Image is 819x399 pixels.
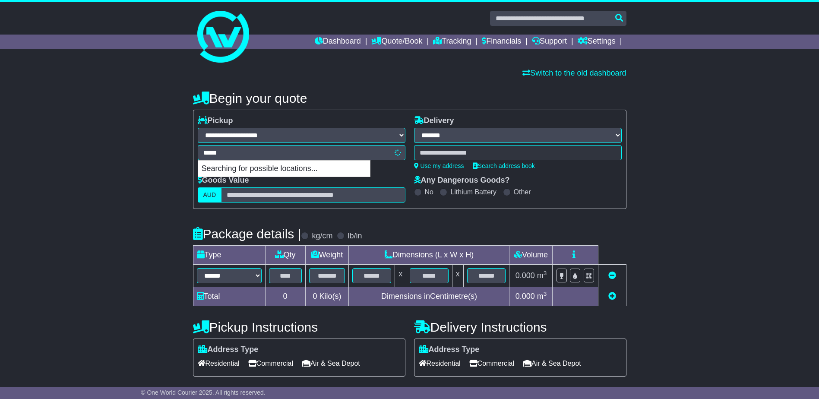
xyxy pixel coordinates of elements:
[452,265,463,287] td: x
[265,246,305,265] td: Qty
[193,227,301,241] h4: Package details |
[302,357,360,370] span: Air & Sea Depot
[523,357,581,370] span: Air & Sea Depot
[522,69,626,77] a: Switch to the old dashboard
[395,265,406,287] td: x
[193,320,405,334] h4: Pickup Instructions
[349,246,509,265] td: Dimensions (L x W x H)
[425,188,433,196] label: No
[544,270,547,276] sup: 3
[608,292,616,301] a: Add new item
[433,35,471,49] a: Tracking
[198,176,249,185] label: Goods Value
[193,287,265,306] td: Total
[265,287,305,306] td: 0
[305,246,349,265] td: Weight
[198,357,240,370] span: Residential
[312,231,332,241] label: kg/cm
[198,161,370,177] p: Searching for possible locations...
[198,345,259,355] label: Address Type
[514,188,531,196] label: Other
[348,231,362,241] label: lb/in
[544,291,547,297] sup: 3
[578,35,616,49] a: Settings
[141,389,266,396] span: © One World Courier 2025. All rights reserved.
[198,187,222,203] label: AUD
[469,357,514,370] span: Commercial
[537,292,547,301] span: m
[414,162,464,169] a: Use my address
[248,357,293,370] span: Commercial
[419,357,461,370] span: Residential
[414,116,454,126] label: Delivery
[198,116,233,126] label: Pickup
[450,188,496,196] label: Lithium Battery
[608,271,616,280] a: Remove this item
[509,246,553,265] td: Volume
[349,287,509,306] td: Dimensions in Centimetre(s)
[371,35,422,49] a: Quote/Book
[193,91,626,105] h4: Begin your quote
[515,271,535,280] span: 0.000
[414,320,626,334] h4: Delivery Instructions
[193,246,265,265] td: Type
[305,287,349,306] td: Kilo(s)
[473,162,535,169] a: Search address book
[198,145,405,160] typeahead: Please provide city
[419,345,480,355] label: Address Type
[315,35,361,49] a: Dashboard
[532,35,567,49] a: Support
[515,292,535,301] span: 0.000
[537,271,547,280] span: m
[313,292,317,301] span: 0
[482,35,521,49] a: Financials
[414,176,510,185] label: Any Dangerous Goods?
